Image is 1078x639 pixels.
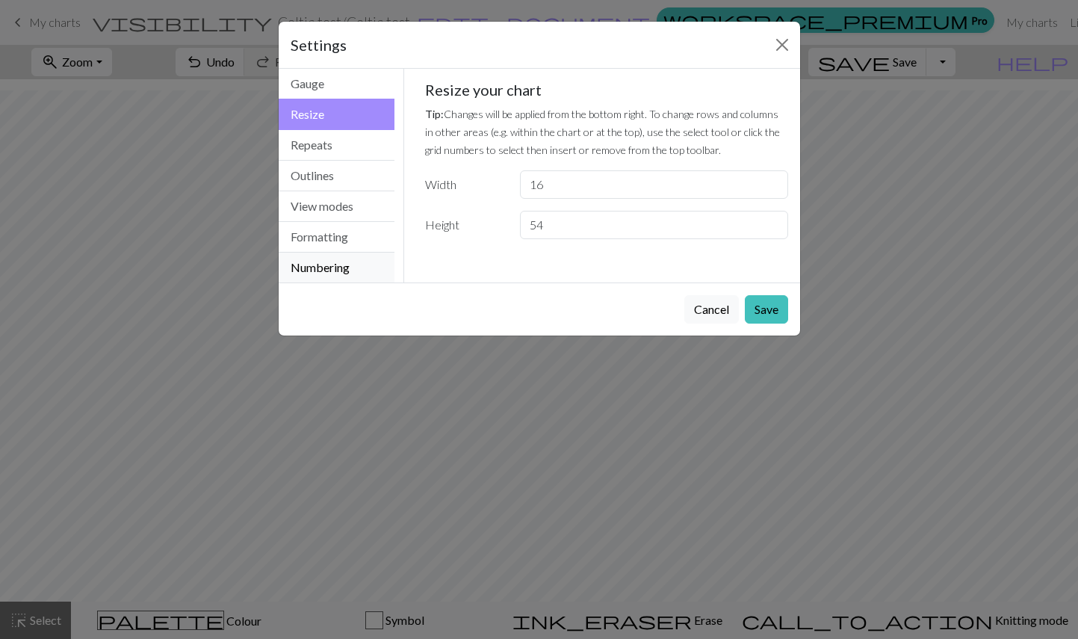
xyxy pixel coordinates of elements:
[425,108,780,156] small: Changes will be applied from the bottom right. To change rows and columns in other areas (e.g. wi...
[279,99,395,130] button: Resize
[425,108,444,120] strong: Tip:
[279,161,395,191] button: Outlines
[425,81,788,99] h5: Resize your chart
[416,211,511,239] label: Height
[745,295,788,324] button: Save
[279,253,395,283] button: Numbering
[279,130,395,161] button: Repeats
[416,170,511,199] label: Width
[291,34,347,56] h5: Settings
[279,222,395,253] button: Formatting
[770,33,794,57] button: Close
[279,191,395,222] button: View modes
[279,69,395,99] button: Gauge
[684,295,739,324] button: Cancel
